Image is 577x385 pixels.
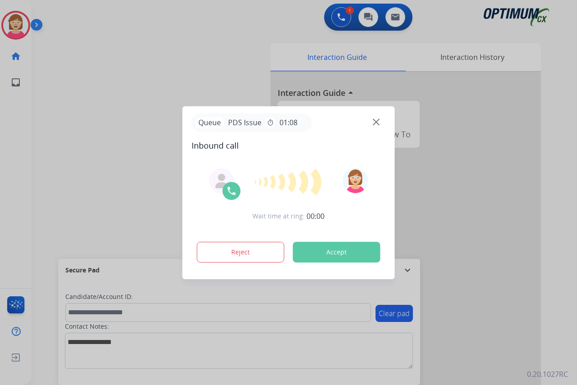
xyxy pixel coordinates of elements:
p: Queue [195,117,224,128]
img: avatar [343,168,368,193]
img: agent-avatar [215,174,229,188]
span: Inbound call [192,139,386,152]
span: PDS Issue [224,117,265,128]
img: call-icon [226,186,237,196]
span: 00:00 [307,211,325,222]
span: Wait time at ring: [252,212,305,221]
img: close-button [373,118,380,125]
button: Accept [293,242,380,263]
mat-icon: timer [267,119,274,126]
span: 01:08 [279,117,298,128]
p: 0.20.1027RC [527,369,568,380]
button: Reject [197,242,284,263]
